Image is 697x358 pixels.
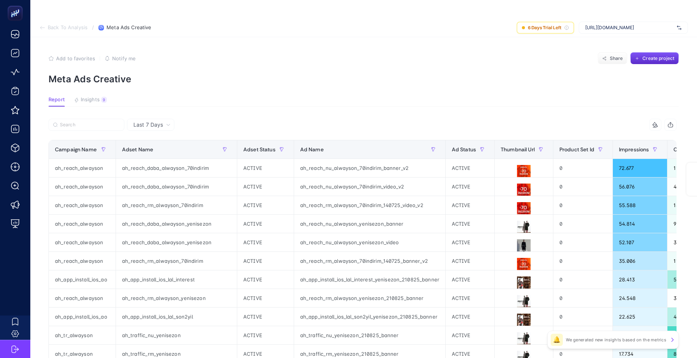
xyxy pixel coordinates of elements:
[49,326,116,344] div: ah_tr_alwayson
[105,55,136,61] button: Notify me
[237,177,294,196] div: ACTIVE
[92,24,94,30] span: /
[237,196,294,214] div: ACTIVE
[446,308,494,326] div: ACTIVE
[553,159,612,177] div: 0
[619,146,649,152] span: Impressions
[553,252,612,270] div: 0
[49,74,679,85] p: Meta Ads Creative
[446,215,494,233] div: ACTIVE
[553,233,612,251] div: 0
[49,252,116,270] div: ah_reach_alwayson
[237,308,294,326] div: ACTIVE
[294,289,445,307] div: ah_reach_rm_alwayson_yenisezon_210825_banner
[101,97,107,103] div: 9
[613,196,667,214] div: 55.588
[49,270,116,289] div: ah_app_install_ios_ao
[48,25,88,31] span: Back To Analysis
[642,55,674,61] span: Create project
[446,233,494,251] div: ACTIVE
[60,122,120,128] input: Search
[49,215,116,233] div: ah_reach_alwayson
[613,252,667,270] div: 35.006
[613,326,667,344] div: 18.632
[294,233,445,251] div: ah_reach_nu_alwayson_yenisezon_video
[133,121,163,129] span: Last 7 Days
[446,252,494,270] div: ACTIVE
[613,233,667,251] div: 52.107
[49,55,95,61] button: Add to favorites
[116,326,237,344] div: ah_traffic_nu_yenisezon
[49,289,116,307] div: ah_reach_alwayson
[446,177,494,196] div: ACTIVE
[116,215,237,233] div: ah_reach_daba_alwayson_yenisezon
[237,289,294,307] div: ACTIVE
[294,196,445,214] div: ah_reach_rm_alwayson_70indirim_140725_video_v2
[81,97,100,103] span: Insights
[585,25,674,31] span: [URL][DOMAIN_NAME]
[294,270,445,289] div: ah_app_install_ios_lal_interest_yenisezon_210825_banner
[613,289,667,307] div: 24.548
[613,159,667,177] div: 72.677
[49,97,65,103] span: Report
[116,233,237,251] div: ah_reach_daba_alwayson_yenisezon
[116,308,237,326] div: ah_app_install_ios_lal_son2yil
[112,55,136,61] span: Notify me
[446,289,494,307] div: ACTIVE
[446,196,494,214] div: ACTIVE
[630,52,679,64] button: Create project
[49,159,116,177] div: ah_reach_alwayson
[294,326,445,344] div: ah_traffic_nu_yenisezon_210825_banner
[553,326,612,344] div: 0
[553,177,612,196] div: 0
[49,196,116,214] div: ah_reach_alwayson
[551,334,563,346] div: 🔔
[116,252,237,270] div: ah_reach_rm_alwayson_70indirim
[613,270,667,289] div: 28.413
[237,233,294,251] div: ACTIVE
[674,146,688,152] span: Clicks
[237,159,294,177] div: ACTIVE
[610,55,623,61] span: Share
[553,270,612,289] div: 0
[116,159,237,177] div: ah_reach_daba_alwayson_70indirim
[294,252,445,270] div: ah_reach_rm_alwayson_70indirim_140725_banner_v2
[300,146,324,152] span: Ad Name
[677,24,681,31] img: svg%3e
[566,337,666,343] p: We generated new insights based on the metrics
[49,308,116,326] div: ah_app_install_ios_ao
[613,308,667,326] div: 22.625
[107,25,151,31] span: Meta Ads Creative
[116,196,237,214] div: ah_reach_rm_alwayson_70indirim
[294,215,445,233] div: ah_reach_nu_alwayson_yenisezon_banner
[294,177,445,196] div: ah_reach_nu_alwayson_70indirim_video_v2
[501,146,535,152] span: Thumbnail Url
[294,308,445,326] div: ah_app_install_ios_lal_son2yil_yenisezon_210825_banner
[553,289,612,307] div: 0
[294,159,445,177] div: ah_reach_nu_alwayson_70indirim_banner_v2
[598,52,627,64] button: Share
[553,196,612,214] div: 0
[56,55,95,61] span: Add to favorites
[237,270,294,289] div: ACTIVE
[452,146,476,152] span: Ad Status
[55,146,97,152] span: Campaign Name
[553,308,612,326] div: 0
[446,270,494,289] div: ACTIVE
[116,177,237,196] div: ah_reach_daba_alwayson_70indirim
[528,25,561,31] span: 6 Days Trial Left
[237,215,294,233] div: ACTIVE
[122,146,153,152] span: Adset Name
[553,215,612,233] div: 0
[49,233,116,251] div: ah_reach_alwayson
[116,289,237,307] div: ah_reach_rm_alwayson_yenisezon
[237,326,294,344] div: ACTIVE
[116,270,237,289] div: ah_app_install_ios_lal_interest
[559,146,594,152] span: Product Set Id
[243,146,276,152] span: Adset Status
[237,252,294,270] div: ACTIVE
[446,159,494,177] div: ACTIVE
[613,215,667,233] div: 54.814
[49,177,116,196] div: ah_reach_alwayson
[446,326,494,344] div: ACTIVE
